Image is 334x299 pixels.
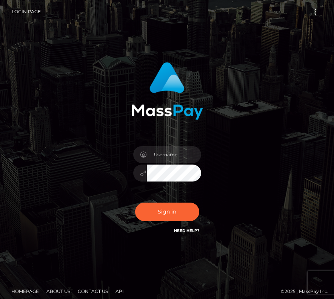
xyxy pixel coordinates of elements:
[112,285,127,297] a: API
[135,203,199,221] button: Sign in
[43,285,73,297] a: About Us
[12,4,41,20] a: Login Page
[6,287,328,296] div: © 2025 , MassPay Inc.
[174,228,199,233] a: Need Help?
[308,7,322,17] button: Toggle navigation
[131,62,203,120] img: MassPay Login
[75,285,111,297] a: Contact Us
[8,285,42,297] a: Homepage
[147,146,201,163] input: Username...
